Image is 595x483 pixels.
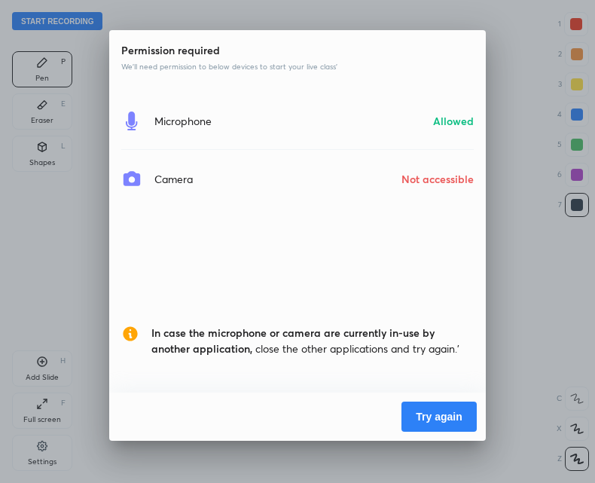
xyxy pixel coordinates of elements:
h4: Camera [154,171,193,187]
h4: Allowed [433,113,474,129]
h4: Not accessible [401,171,474,187]
span: close the other applications and try again.’ [151,325,474,356]
h4: Microphone [154,113,212,129]
p: We’ll need permission to below devices to start your live class’ [121,61,474,72]
button: Try again [401,402,477,432]
span: In case the microphone or camera are currently in-use by another application, [151,326,435,356]
h4: Permission required [121,42,474,58]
